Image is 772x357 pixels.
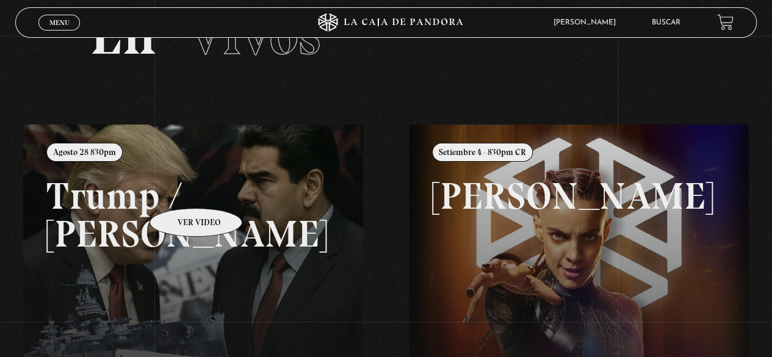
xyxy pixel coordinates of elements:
[717,14,734,31] a: View your shopping cart
[547,19,628,26] span: [PERSON_NAME]
[45,29,74,37] span: Cerrar
[652,19,680,26] a: Buscar
[49,19,70,26] span: Menu
[90,5,683,63] h2: En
